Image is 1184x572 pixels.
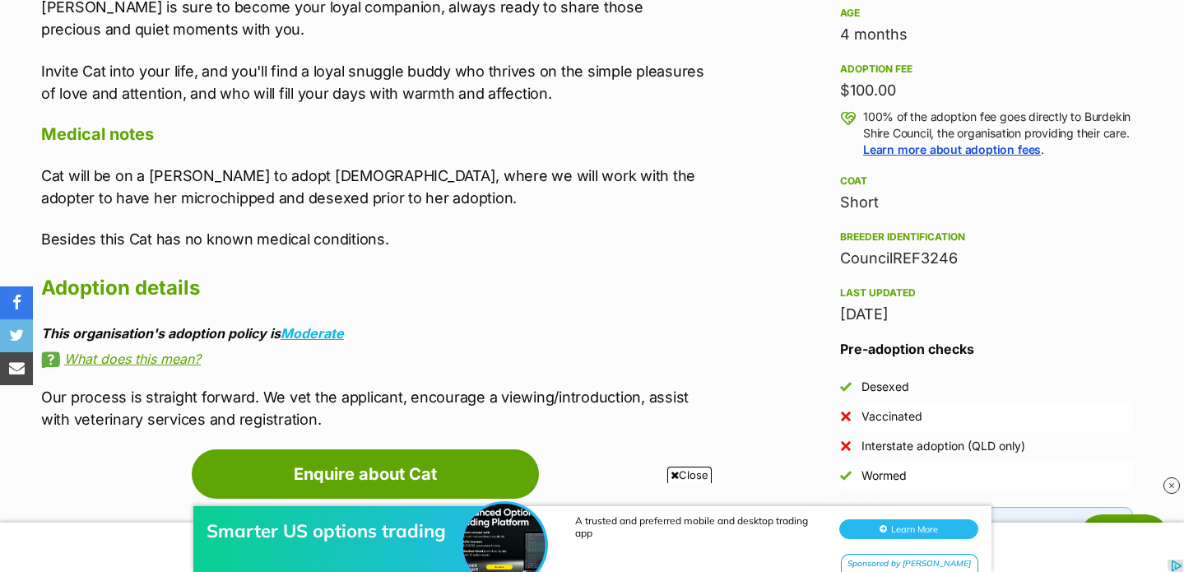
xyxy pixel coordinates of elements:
[41,326,705,341] div: This organisation's adoption policy is
[840,63,1133,76] div: Adoption fee
[863,109,1133,158] p: 100% of the adoption fee goes directly to Burdekin Shire Council, the organisation providing thei...
[207,46,470,69] div: Smarter US options trading
[41,228,705,250] p: Besides this Cat has no known medical conditions.
[463,30,546,113] img: Smarter US options trading
[1163,477,1180,494] img: close_rtb.svg
[840,339,1133,359] h3: Pre-adoption checks
[575,41,822,66] div: A trusted and preferred mobile and desktop trading app
[51,152,78,169] span: 2.8k
[124,152,243,169] span: 113 Comments
[840,381,852,393] img: Yes
[41,165,705,209] p: Cat will be on a [PERSON_NAME] to adopt [DEMOGRAPHIC_DATA], where we will work with the adopter t...
[861,467,907,484] div: Wormed
[23,151,38,165] img: wow.png
[41,60,705,105] p: Invite Cat into your life, and you'll find a loyal snuggle buddy who thrives on the simple pleasu...
[5,143,244,205] a: 2.8k 113 Comments Like Comment Learn More
[41,123,705,145] h4: Medical notes
[861,438,1025,454] div: Interstate adoption (QLD only)
[841,81,978,101] div: Sponsored by [PERSON_NAME]
[861,379,909,395] div: Desexed
[41,270,705,306] h2: Adoption details
[41,386,705,430] p: Our process is straight forward. We vet the applicant, encourage a viewing/introduction, assist w...
[667,467,712,483] span: Close
[25,181,52,198] span: Like
[840,23,1133,46] div: 4 months
[167,181,234,198] span: Learn More
[840,79,1133,102] div: $100.00
[840,7,1133,20] div: Age
[77,181,134,198] span: Comment
[839,46,978,66] button: Learn More
[863,142,1041,156] a: Learn more about adoption fees
[36,151,51,165] img: love.png
[840,470,852,481] img: Yes
[840,303,1133,326] div: [DATE]
[840,411,852,422] img: No
[10,151,25,165] img: like.png
[840,440,852,452] img: No
[840,230,1133,244] div: Breeder identification
[840,174,1133,188] div: Coat
[1,2,21,24] div: ×
[861,408,922,425] div: Vaccinated
[840,247,1133,270] div: CouncilREF3246
[192,449,539,499] a: Enquire about Cat
[41,351,705,366] a: What does this mean?
[840,286,1133,300] div: Last updated
[281,325,344,342] a: Moderate
[840,191,1133,214] div: Short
